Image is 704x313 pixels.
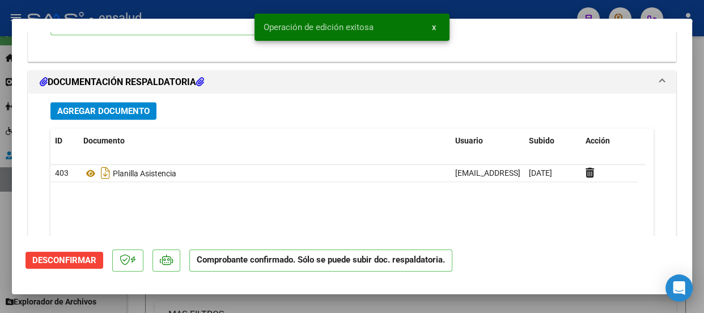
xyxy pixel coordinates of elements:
[665,274,693,302] div: Open Intercom Messenger
[98,164,113,182] i: Descargar documento
[264,22,374,33] span: Operación de edición exitosa
[581,129,638,153] datatable-header-cell: Acción
[55,136,62,145] span: ID
[529,136,554,145] span: Subido
[524,129,581,153] datatable-header-cell: Subido
[26,252,103,269] button: Desconfirmar
[28,71,676,94] mat-expansion-panel-header: DOCUMENTACIÓN RESPALDATORIA
[189,249,452,272] p: Comprobante confirmado. Sólo se puede subir doc. respaldatoria.
[50,129,79,153] datatable-header-cell: ID
[455,168,647,177] span: [EMAIL_ADDRESS][DOMAIN_NAME] - [PERSON_NAME]
[57,106,150,116] span: Agregar Documento
[423,17,445,37] button: x
[451,129,524,153] datatable-header-cell: Usuario
[529,168,552,177] span: [DATE]
[79,129,451,153] datatable-header-cell: Documento
[83,169,176,178] span: Planilla Asistencia
[83,136,125,145] span: Documento
[50,102,156,120] button: Agregar Documento
[455,136,483,145] span: Usuario
[55,168,69,177] span: 403
[586,136,610,145] span: Acción
[432,22,436,32] span: x
[32,255,96,265] span: Desconfirmar
[40,75,204,89] h1: DOCUMENTACIÓN RESPALDATORIA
